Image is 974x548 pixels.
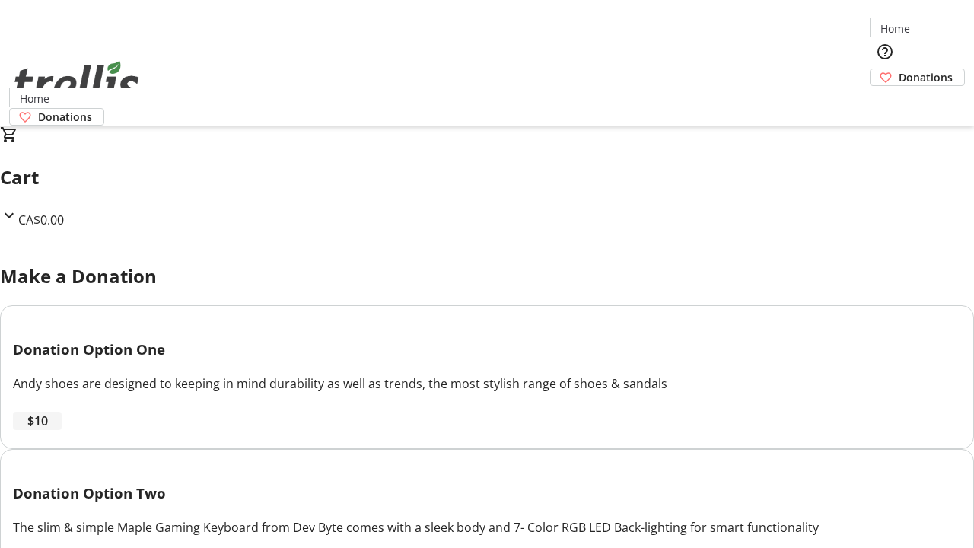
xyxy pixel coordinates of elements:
span: Donations [38,109,92,125]
a: Donations [870,68,965,86]
button: Cart [870,86,900,116]
a: Donations [9,108,104,126]
img: Orient E2E Organization bmQ0nRot0F's Logo [9,44,145,120]
span: CA$0.00 [18,212,64,228]
span: Home [20,91,49,107]
div: Andy shoes are designed to keeping in mind durability as well as trends, the most stylish range o... [13,374,961,393]
span: Home [880,21,910,37]
span: Donations [899,69,953,85]
h3: Donation Option One [13,339,961,360]
button: Help [870,37,900,67]
span: $10 [27,412,48,430]
button: $10 [13,412,62,430]
h3: Donation Option Two [13,483,961,504]
a: Home [10,91,59,107]
a: Home [871,21,919,37]
div: The slim & simple Maple Gaming Keyboard from Dev Byte comes with a sleek body and 7- Color RGB LE... [13,518,961,537]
